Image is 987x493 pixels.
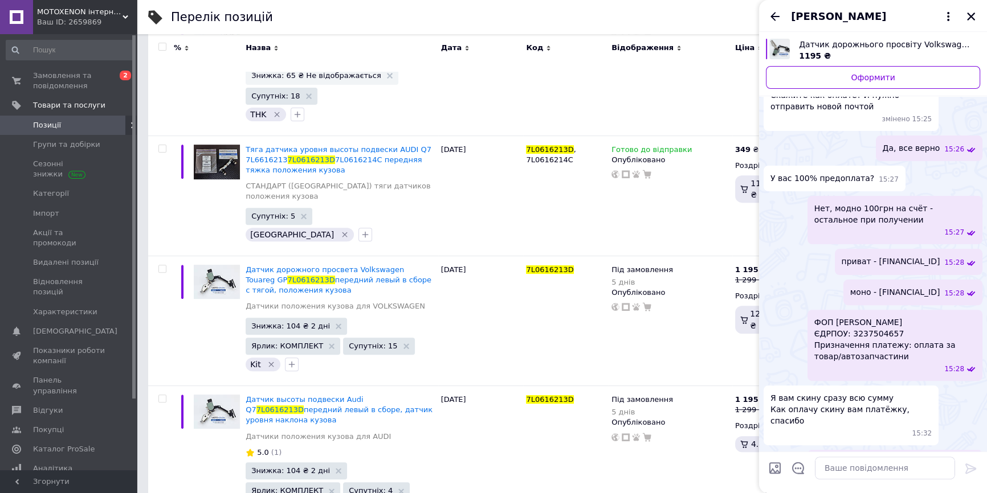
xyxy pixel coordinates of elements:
[246,145,431,164] span: Тяга датчика уровня высоты подвески AUDI Q7 7L6616213
[256,405,304,414] span: 7L0616213D
[194,145,240,179] img: Тяга датчика уровня высоты подвески AUDI Q7 7L6616213 7L0616213D 7L0616214C передняя тяжка положе...
[770,392,932,426] span: Я вам скину сразу всю сумму Как оплачу скину вам платёжку, спасибо
[251,342,323,350] span: Ярлик: КОМПЛЕКТ
[611,43,674,53] span: Відображення
[944,258,964,268] span: 15:28 12.09.2025
[735,145,751,154] b: 349
[944,364,964,374] span: 15:28 12.09.2025
[33,425,64,435] span: Покупці
[246,43,271,53] span: Назва
[842,256,940,268] span: приват - [FINANCIAL_ID]
[246,276,431,294] span: передний левый в сборе с тягой, положения кузова
[272,110,282,119] svg: Видалити мітку
[751,179,809,199] span: 11.54%, 40.27 ₴
[257,448,269,457] span: 5.0
[944,289,964,298] span: 15:28 12.09.2025
[766,39,980,61] a: Переглянути товар
[250,360,261,369] span: Kit
[33,307,97,317] span: Характеристики
[791,9,886,24] span: [PERSON_NAME]
[766,66,980,89] a: Оформити
[526,395,573,404] span: 7L0616213D
[750,309,813,330] span: 12.15%, 145.19 ₴
[735,43,754,53] span: Ціна
[33,100,105,110] span: Товари та послуги
[340,230,349,239] svg: Видалити мітку
[246,301,425,311] a: Датчики положения кузова для VOLKSWAGEN
[814,203,976,225] span: Нет, модно 100грн на счёт - остальное при получении
[791,461,806,475] button: Відкрити шаблони відповідей
[791,9,955,24] button: [PERSON_NAME]
[526,145,576,164] span: , 7L0616214C
[33,228,105,248] span: Акції та промокоди
[879,175,899,184] span: 15:27 12.09.2025
[33,375,105,396] span: Панель управління
[33,188,69,199] span: Категорії
[246,395,363,414] span: Датчик высоты подвески Audi Q7
[814,317,976,362] span: ФОП [PERSON_NAME] ЄДРПОУ: 3237504657 Призначення платежу: оплата за товар/автозапчастини
[735,291,819,301] div: Роздріб
[251,467,330,474] span: Знижка: 104 ₴ 2 дні
[287,276,335,284] span: 7L0616213D
[267,360,276,369] svg: Видалити мітку
[850,286,940,298] span: моно - [FINANCIAL_ID]
[288,155,335,164] span: 7L0616213D
[250,230,334,239] span: [GEOGRAPHIC_DATA]
[194,265,240,299] img: Датчик дорожного просвета Volkswagen Touareg GP 7L0616213D передний левый в сборе с тягой, положе...
[246,265,431,294] a: Датчик дорожного просвета Volkswagen Touareg GP7L0616213Dпередний левый в сборе с тягой, положени...
[735,265,766,275] div: ₴
[912,429,932,438] span: 15:32 12.09.2025
[251,72,381,79] span: Знижка: 65 ₴ Не відображається
[33,277,105,297] span: Відновлення позицій
[33,139,100,150] span: Групи та добірки
[611,287,729,298] div: Опубліковано
[882,114,912,124] span: змінено
[735,275,766,285] div: 1 299 ₴
[735,421,819,431] div: Роздріб
[735,405,766,415] div: 1 299 ₴
[33,159,105,179] span: Сезонні знижки
[251,92,300,100] span: Супутніх: 18
[246,181,435,202] a: СТАНДАРТ ([GEOGRAPHIC_DATA]) тяги датчиков положения кузова
[37,17,137,27] div: Ваш ID: 2659869
[251,322,330,330] span: Знижка: 104 ₴ 2 дні
[526,265,573,274] span: 7L0616213D
[441,43,462,53] span: Дата
[611,395,673,407] span: Під замовлення
[246,265,404,284] span: Датчик дорожного просвета Volkswagen Touareg GP
[271,448,282,457] span: (1)
[799,51,831,60] span: 1195 ₴
[944,145,964,154] span: 15:26 12.09.2025
[246,145,431,174] a: Тяга датчика уровня высоты подвески AUDI Q7 7L66162137L0616213D7L0616214C передняя тяжка положени...
[799,39,971,50] span: Датчик дорожнього просвіту Volkswagen Touareg GP 7L0616214C передній правий в зборі з тягою, поло...
[33,120,61,130] span: Позиції
[768,10,782,23] button: Назад
[33,463,72,474] span: Аналітика
[120,71,131,80] span: 2
[735,161,819,171] div: Роздріб
[526,145,573,154] span: 7L0616213D
[246,405,433,424] span: передний левый в сборе, датчик уровня наклона кузова
[251,212,295,220] span: Супутніх: 5
[246,395,433,424] a: Датчик высоты подвески Audi Q77L0616213Dпередний левый в сборе, датчик уровня наклона кузова
[349,342,397,350] span: Супутніх: 15
[611,155,729,165] div: Опубліковано
[611,278,673,286] div: 5 днів
[883,142,940,154] span: Да, все верно
[6,40,134,60] input: Пошук
[171,11,273,23] div: Перелік позицій
[770,172,874,184] span: У вас 100% предоплата?
[33,346,105,366] span: Показники роботи компанії
[735,395,766,405] div: ₴
[33,405,63,416] span: Відгуки
[964,10,978,23] button: Закрити
[735,145,758,155] div: ₴
[526,43,543,53] span: Код
[912,114,932,124] span: 15:25 12.09.2025
[611,145,692,157] span: Готово до відправки
[250,110,266,119] span: THK
[751,439,813,449] span: 4.86%, 58.08 ₴
[611,417,729,428] div: Опубліковано
[611,408,673,416] div: 5 днів
[174,43,181,53] span: %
